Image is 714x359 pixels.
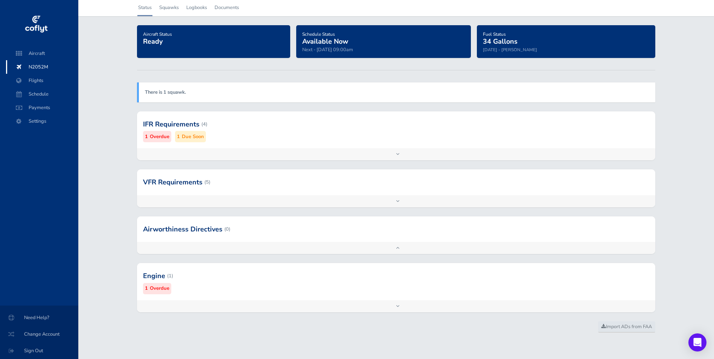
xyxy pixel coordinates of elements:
[9,311,69,324] span: Need Help?
[483,31,506,37] span: Fuel Status
[14,114,71,128] span: Settings
[9,344,69,357] span: Sign Out
[483,47,537,53] small: [DATE] - [PERSON_NAME]
[150,133,169,141] small: Overdue
[302,31,335,37] span: Schedule Status
[598,321,655,333] a: Import ADs from FAA
[145,89,186,96] a: There is 1 squawk.
[9,327,69,341] span: Change Account
[182,133,204,141] small: Due Soon
[14,60,71,74] span: N2052M
[14,101,71,114] span: Payments
[688,333,706,351] div: Open Intercom Messenger
[483,37,518,46] span: 34 Gallons
[143,31,172,37] span: Aircraft Status
[302,29,348,46] a: Schedule StatusAvailable Now
[150,284,169,292] small: Overdue
[302,46,353,53] span: Next - [DATE] 09:00am
[14,87,71,101] span: Schedule
[24,13,49,36] img: coflyt logo
[302,37,348,46] span: Available Now
[14,47,71,60] span: Aircraft
[143,37,163,46] span: Ready
[601,323,652,330] span: Import ADs from FAA
[14,74,71,87] span: Flights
